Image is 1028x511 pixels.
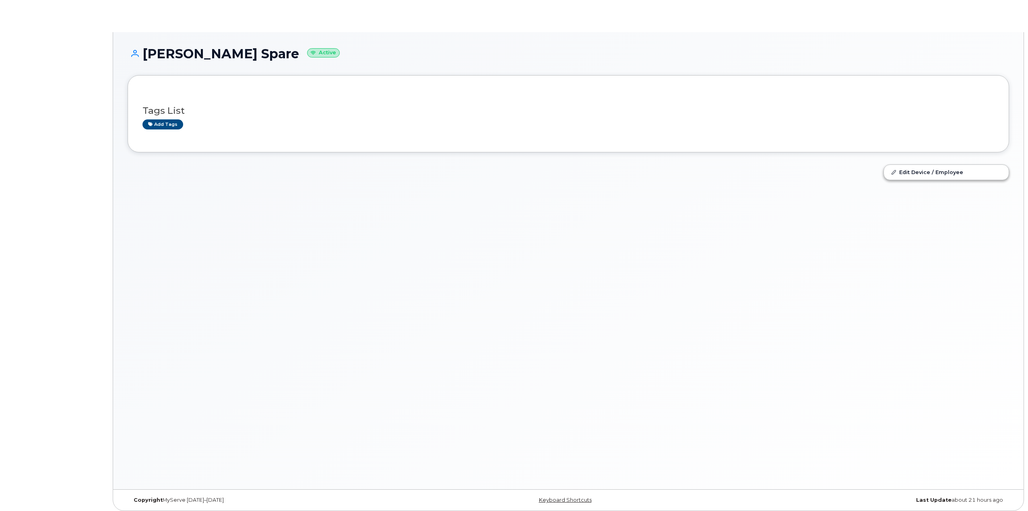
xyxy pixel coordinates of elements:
[128,47,1009,61] h1: [PERSON_NAME] Spare
[134,497,163,503] strong: Copyright
[916,497,952,503] strong: Last Update
[715,497,1009,503] div: about 21 hours ago
[142,119,183,129] a: Add tags
[307,48,340,57] small: Active
[884,165,1009,179] a: Edit Device / Employee
[128,497,421,503] div: MyServe [DATE]–[DATE]
[142,106,994,116] h3: Tags List
[539,497,592,503] a: Keyboard Shortcuts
